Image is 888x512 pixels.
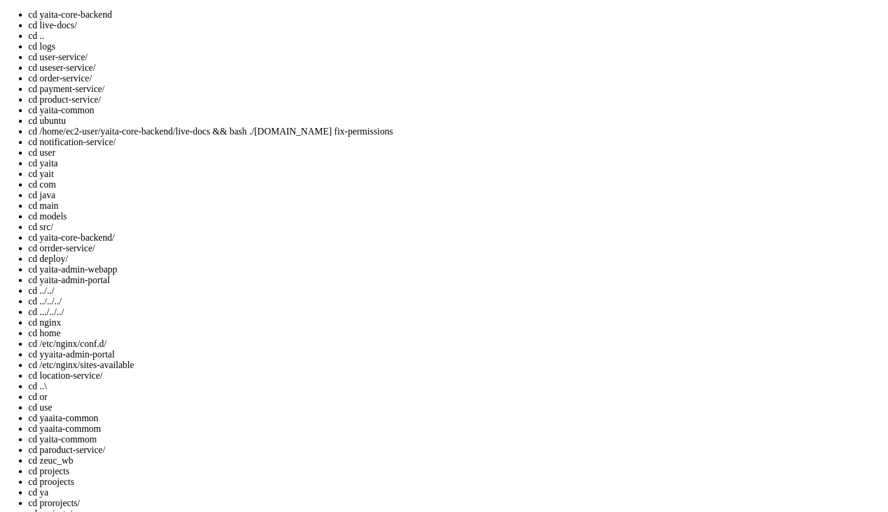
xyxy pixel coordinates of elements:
li: cd product-service/ [28,94,883,105]
li: cd payment-service/ [28,84,883,94]
x-row: See [URL][DOMAIN_NAME] or run: sudo pro status [5,205,734,215]
li: cd deploy/ [28,254,883,264]
x-row: * Support: [URL][DOMAIN_NAME] [5,45,734,55]
li: cd live-docs/ [28,20,883,31]
x-row: Last login: [DATE] from [TECHNICAL_ID] [5,245,734,255]
li: cd user-service/ [28,52,883,63]
li: cd ../../../ [28,296,883,307]
li: cd yaaita-common [28,413,883,424]
li: cd yaita-admin-portal [28,275,883,285]
x-row: * Documentation: [URL][DOMAIN_NAME] [5,25,734,35]
x-row: Enable ESM Apps to receive additional future security updates. [5,195,734,205]
x-row: 12 updates can be applied immediately. [5,165,734,175]
li: cd ../../ [28,285,883,296]
li: cd yaita-commom [28,434,883,445]
li: cd zeuc_wb [28,455,883,466]
li: cd use [28,402,883,413]
li: cd yaita-core-backend/ [28,232,883,243]
li: cd user [28,147,883,158]
x-row: Swap usage: 0% [5,115,734,125]
li: cd yait [28,169,883,179]
x-row: Memory usage: 69% IPv4 address for enX0: [TECHNICAL_ID] [5,105,734,115]
x-row: : $ cd [5,255,734,265]
li: cd .../../../ [28,307,883,317]
li: cd order-service/ [28,73,883,84]
li: cd proojects [28,477,883,487]
li: cd location-service/ [28,370,883,381]
span: ubuntu@ip-172-31-91-17 [5,255,109,265]
li: cd yaaita-commom [28,424,883,434]
x-row: System load: 0.0 Processes: 188 [5,85,734,95]
li: cd .. [28,31,883,41]
li: cd yaita-core-backend [28,9,883,20]
li: cd notification-service/ [28,137,883,147]
li: cd ubuntu [28,116,883,126]
li: cd paroduct-service/ [28,445,883,455]
x-row: To see these additional updates run: apt list --upgradable [5,175,734,185]
li: cd home [28,328,883,339]
li: cd com [28,179,883,190]
li: cd or [28,392,883,402]
li: cd ya [28,487,883,498]
div: (29, 25) [149,255,154,265]
x-row: Welcome to Ubuntu 24.04.3 LTS (GNU/Linux 6.14.0-1011-aws x86_64) [5,5,734,15]
li: cd main [28,201,883,211]
li: cd orrder-service/ [28,243,883,254]
li: cd prorojects/ [28,498,883,508]
x-row: * Management: [URL][DOMAIN_NAME] [5,35,734,45]
x-row: Expanded Security Maintenance for Applications is not enabled. [5,145,734,155]
x-row: *** System restart required *** [5,235,734,245]
span: ~ [113,255,118,265]
li: cd yyaita-admin-portal [28,349,883,360]
li: cd nginx [28,317,883,328]
x-row: System information as of [DATE] [5,65,734,75]
x-row: Usage of /: 52.0% of 28.02GB Users logged in: 0 [5,95,734,105]
li: cd projects [28,466,883,477]
li: cd useser-service/ [28,63,883,73]
li: cd yaita-admin-webapp [28,264,883,275]
li: cd yaita-common [28,105,883,116]
li: cd logs [28,41,883,52]
li: cd /etc/nginx/sites-available [28,360,883,370]
li: cd src/ [28,222,883,232]
li: cd yaita [28,158,883,169]
li: cd /home/ec2-user/yaita-core-backend/live-docs && bash ./[DOMAIN_NAME] fix-permissions [28,126,883,137]
li: cd /etc/nginx/conf.d/ [28,339,883,349]
li: cd ..\ [28,381,883,392]
li: cd models [28,211,883,222]
li: cd java [28,190,883,201]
